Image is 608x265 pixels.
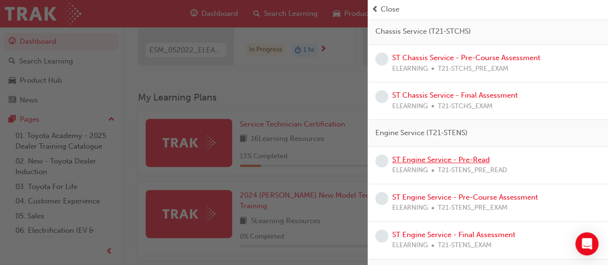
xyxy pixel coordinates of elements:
[392,91,518,100] a: ST Chassis Service - Final Assessment
[372,4,379,15] span: prev-icon
[375,127,468,139] span: Engine Service (T21-STENS)
[392,53,540,62] a: ST Chassis Service - Pre-Course Assessment
[438,101,493,112] span: T21-STCHS_EXAM
[375,192,388,205] span: learningRecordVerb_NONE-icon
[375,52,388,65] span: learningRecordVerb_NONE-icon
[392,63,428,75] span: ELEARNING
[438,165,507,176] span: T21-STENS_PRE_READ
[438,240,492,251] span: T21-STENS_EXAM
[375,90,388,103] span: learningRecordVerb_NONE-icon
[392,165,428,176] span: ELEARNING
[375,154,388,167] span: learningRecordVerb_NONE-icon
[375,229,388,242] span: learningRecordVerb_NONE-icon
[575,232,598,255] div: Open Intercom Messenger
[438,202,508,214] span: T21-STENS_PRE_EXAM
[372,4,604,15] button: prev-iconClose
[392,230,515,239] a: ST Engine Service - Final Assessment
[392,193,538,202] a: ST Engine Service - Pre-Course Assessment
[392,155,490,164] a: ST Engine Service - Pre-Read
[438,63,509,75] span: T21-STCHS_PRE_EXAM
[381,4,399,15] span: Close
[392,240,428,251] span: ELEARNING
[375,26,471,37] span: Chassis Service (T21-STCHS)
[392,101,428,112] span: ELEARNING
[392,202,428,214] span: ELEARNING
